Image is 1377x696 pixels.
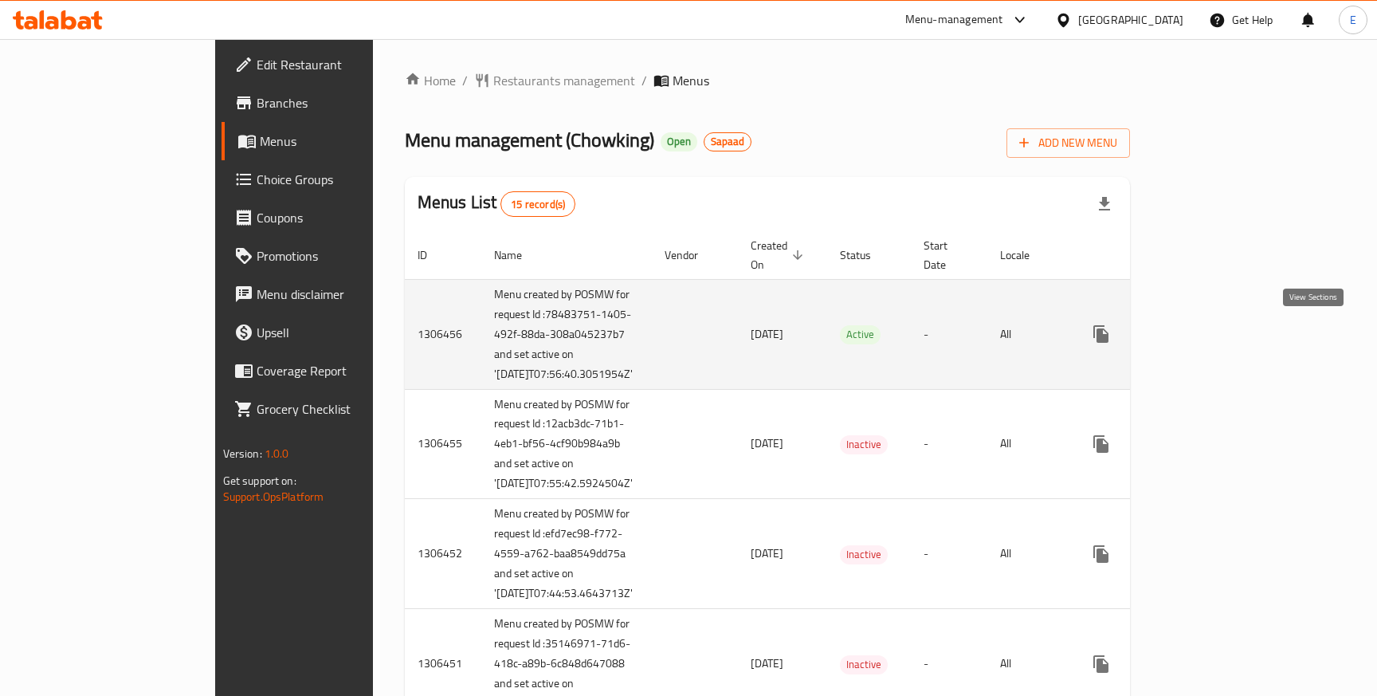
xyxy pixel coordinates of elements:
[1019,133,1117,153] span: Add New Menu
[257,246,433,265] span: Promotions
[481,279,652,389] td: Menu created by POSMW for request Id :78483751-1405-492f-88da-308a045237b7 and set active on '[DA...
[751,543,783,564] span: [DATE]
[1000,246,1050,265] span: Locale
[257,208,433,227] span: Coupons
[260,132,433,151] span: Menus
[751,324,783,344] span: [DATE]
[840,435,888,454] span: Inactive
[665,246,719,265] span: Vendor
[911,279,987,389] td: -
[840,545,888,564] span: Inactive
[1082,645,1120,683] button: more
[257,399,433,419] span: Grocery Checklist
[257,55,433,74] span: Edit Restaurant
[1006,128,1130,158] button: Add New Menu
[1082,315,1120,353] button: more
[1350,11,1356,29] span: E
[474,71,635,90] a: Restaurants management
[418,246,448,265] span: ID
[911,499,987,609] td: -
[641,71,647,90] li: /
[494,246,543,265] span: Name
[911,389,987,499] td: -
[222,45,445,84] a: Edit Restaurant
[987,279,1069,389] td: All
[222,122,445,160] a: Menus
[905,10,1003,29] div: Menu-management
[987,499,1069,609] td: All
[661,132,697,151] div: Open
[1085,185,1124,223] div: Export file
[493,71,635,90] span: Restaurants management
[405,122,654,158] span: Menu management ( Chowking )
[1120,645,1159,683] button: Change Status
[257,323,433,342] span: Upsell
[481,499,652,609] td: Menu created by POSMW for request Id :efd7ec98-f772-4559-a762-baa8549dd75a and set active on '[DA...
[222,160,445,199] a: Choice Groups
[501,197,575,212] span: 15 record(s)
[223,486,324,507] a: Support.OpsPlatform
[222,275,445,313] a: Menu disclaimer
[222,199,445,237] a: Coupons
[704,135,751,148] span: Sapaad
[257,93,433,112] span: Branches
[840,246,892,265] span: Status
[481,389,652,499] td: Menu created by POSMW for request Id :12acb3dc-71b1-4eb1-bf56-4cf90b984a9b and set active on '[DA...
[840,655,888,674] span: Inactive
[1082,535,1120,573] button: more
[222,237,445,275] a: Promotions
[257,361,433,380] span: Coverage Report
[222,84,445,122] a: Branches
[1120,425,1159,463] button: Change Status
[223,470,296,491] span: Get support on:
[265,443,289,464] span: 1.0.0
[500,191,575,217] div: Total records count
[222,352,445,390] a: Coverage Report
[987,389,1069,499] td: All
[840,325,881,344] span: Active
[462,71,468,90] li: /
[1120,535,1159,573] button: Change Status
[751,236,808,274] span: Created On
[257,170,433,189] span: Choice Groups
[222,390,445,428] a: Grocery Checklist
[751,433,783,454] span: [DATE]
[924,236,968,274] span: Start Date
[257,285,433,304] span: Menu disclaimer
[1069,231,1248,280] th: Actions
[405,71,1131,90] nav: breadcrumb
[673,71,709,90] span: Menus
[661,135,697,148] span: Open
[1082,425,1120,463] button: more
[1120,315,1159,353] button: Change Status
[418,191,575,217] h2: Menus List
[223,443,262,464] span: Version:
[751,653,783,674] span: [DATE]
[1078,11,1183,29] div: [GEOGRAPHIC_DATA]
[222,313,445,352] a: Upsell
